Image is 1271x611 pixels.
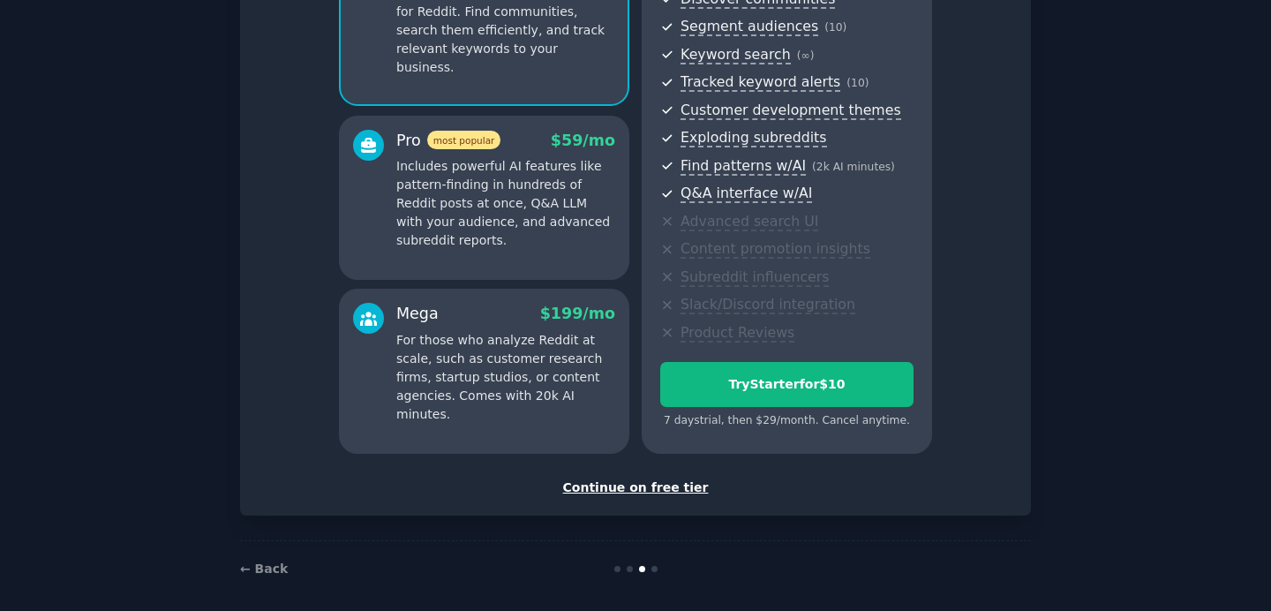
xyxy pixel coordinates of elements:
[396,130,500,152] div: Pro
[681,268,829,287] span: Subreddit influencers
[681,324,794,343] span: Product Reviews
[681,157,806,176] span: Find patterns w/AI
[681,46,791,64] span: Keyword search
[551,132,615,149] span: $ 59 /mo
[681,73,840,92] span: Tracked keyword alerts
[681,296,855,314] span: Slack/Discord integration
[396,303,439,325] div: Mega
[681,185,812,203] span: Q&A interface w/AI
[681,129,826,147] span: Exploding subreddits
[681,240,870,259] span: Content promotion insights
[812,161,895,173] span: ( 2k AI minutes )
[681,18,818,36] span: Segment audiences
[681,213,818,231] span: Advanced search UI
[846,77,869,89] span: ( 10 )
[661,375,913,394] div: Try Starter for $10
[824,21,846,34] span: ( 10 )
[797,49,815,62] span: ( ∞ )
[240,562,288,576] a: ← Back
[540,305,615,322] span: $ 199 /mo
[259,479,1012,497] div: Continue on free tier
[681,102,901,120] span: Customer development themes
[660,413,914,429] div: 7 days trial, then $ 29 /month . Cancel anytime.
[396,331,615,424] p: For those who analyze Reddit at scale, such as customer research firms, startup studios, or conte...
[427,131,501,149] span: most popular
[660,362,914,407] button: TryStarterfor$10
[396,157,615,250] p: Includes powerful AI features like pattern-finding in hundreds of Reddit posts at once, Q&A LLM w...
